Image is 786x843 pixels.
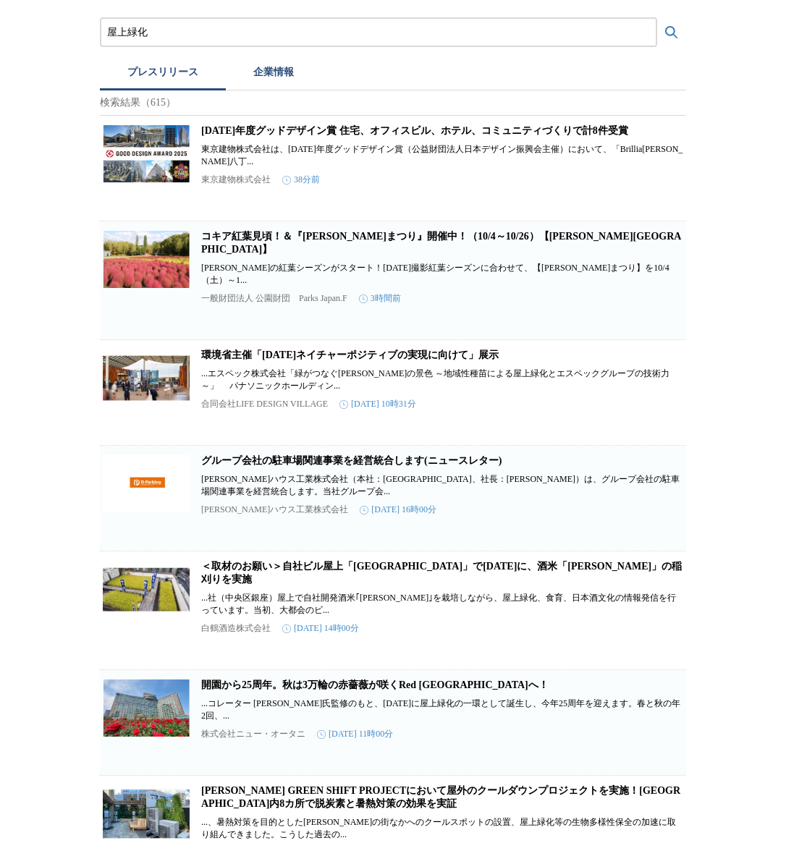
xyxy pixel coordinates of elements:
[201,398,328,410] p: 合同会社LIFE DESIGN VILLAGE
[201,592,683,617] p: ...社（中央区銀座）屋上で自社開発酒米｢[PERSON_NAME]｣を栽培しながら、屋上緑化、食育、日本酒文化の情報発信を行っています。当初、大都会のビ...
[317,728,393,740] time: [DATE] 11時00分
[339,398,416,410] time: [DATE] 10時31分
[360,504,436,516] time: [DATE] 16時00分
[103,230,190,288] img: コキア紅葉見頃！＆『たきの紅葉まつり』開催中！（10/4～10/26）【滝野すずらん丘陵公園】
[201,368,683,392] p: ...エスペック株式会社「緑がつなぐ[PERSON_NAME]の景色 ～地域性種苗による屋上緑化とエスペックグループの技術力～」 パナソニックホールディン...
[103,784,190,842] img: SHIBUYA GREEN SHIFT PROJECTにおいて屋外のクールダウンプロジェクトを実施！東京都内8カ所で脱炭素と暑熱対策の効果を実証
[103,560,190,618] img: ＜取材のお願い＞自社ビル屋上「白鶴銀座天空農園」で2025 年10月23日に、酒米「白鶴錦」の稲刈りを実施
[201,816,683,841] p: ...、暑熱対策を目的とした[PERSON_NAME]の街なかへのクールスポットの設置、屋上緑化等の生物多様性保全の加速に取り組んできました。こうした過去の...
[201,455,502,466] a: グループ会社の駐車場関連事業を経営統合します(ニュースレター)
[107,25,650,41] input: プレスリリースおよび企業を検索する
[201,728,305,740] p: 株式会社ニュー・オータニ
[201,561,682,585] a: ＜取材のお願い＞自社ビル屋上「[GEOGRAPHIC_DATA]」で[DATE]に、酒米「[PERSON_NAME]」の稲刈りを実施
[201,231,681,255] a: コキア紅葉見頃！＆『[PERSON_NAME]まつり』開催中！（10/4～10/26）【[PERSON_NAME][GEOGRAPHIC_DATA]】
[201,125,628,136] a: [DATE]年度グッドデザイン賞 住宅、オフィスビル、ホテル、コミュニティづくりで計8件受賞
[201,622,271,635] p: 白鶴酒造株式会社
[201,350,499,360] a: 環境省主催「[DATE]ネイチャーポジティブの実現に向けて」展示
[103,124,190,182] img: 2025年度グッドデザイン賞 住宅、オフィスビル、ホテル、コミュニティづくりで計8件受賞
[201,473,683,498] p: [PERSON_NAME]ハウス工業株式会社（本社：[GEOGRAPHIC_DATA]、社長：[PERSON_NAME]）は、グループ会社の駐車場関連事業を経営統合します。当社グループ会...
[657,18,686,47] button: 検索する
[201,504,348,516] p: [PERSON_NAME]ハウス工業株式会社
[201,143,683,168] p: 東京建物株式会社は、[DATE]年度グッドデザイン賞（公益財団法人日本デザイン振興会主催）において、「Brillia[PERSON_NAME]八丁...
[103,679,190,737] img: 開園から25周年。秋は3万輪の赤薔薇が咲くRed Rose Gardenへ！
[359,292,401,305] time: 3時間前
[201,174,271,186] p: 東京建物株式会社
[103,454,190,512] img: グループ会社の駐車場関連事業を経営統合します(ニュースレター)
[282,622,359,635] time: [DATE] 14時00分
[100,90,686,116] p: 検索結果（615）
[100,59,226,90] button: プレスリリース
[201,698,683,722] p: ...コレーター [PERSON_NAME]氏監修のもと、[DATE]に屋上緑化の一環として誕生し、今年25周年を迎えます。春と秋の年2回、...
[201,679,549,690] a: 開園から25周年。秋は3万輪の赤薔薇が咲くRed [GEOGRAPHIC_DATA]へ！
[226,59,321,90] button: 企業情報
[201,262,683,287] p: [PERSON_NAME]の紅葉シーズンがスタート！[DATE]撮影紅葉シーズンに合わせて、【[PERSON_NAME]まつり】を10/4（土）～1...
[201,292,347,305] p: 一般財団法人 公園財団 Parks Japan.F
[282,174,320,186] time: 38分前
[201,785,680,809] a: [PERSON_NAME] GREEN SHIFT PROJECTにおいて屋外のクールダウンプロジェクトを実施！[GEOGRAPHIC_DATA]内8カ所で脱炭素と暑熱対策の効果を実証
[103,349,190,407] img: 環境省主催「2030年ネイチャーポジティブの実現に向けて」展示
